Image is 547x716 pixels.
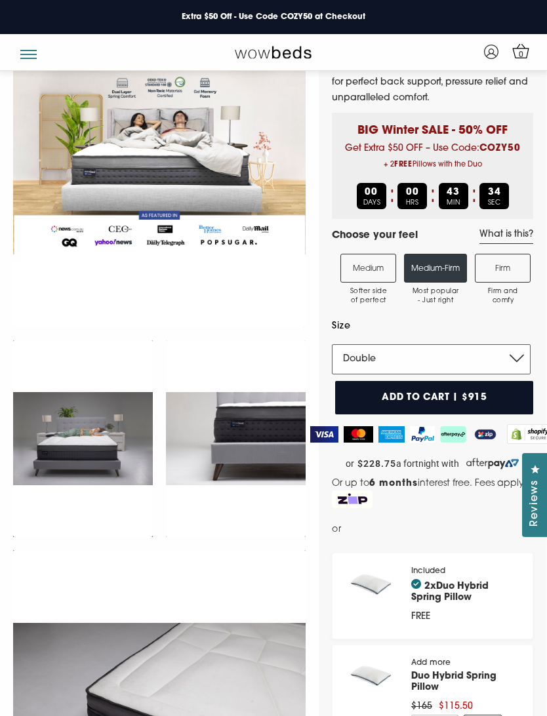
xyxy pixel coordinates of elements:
h4: 2x [411,579,519,603]
a: Extra $50 Off - Use Code COZY50 at Checkout [171,9,376,26]
span: $115.50 [439,702,473,711]
div: MIN [439,183,468,209]
img: MasterCard Logo [344,426,373,443]
span: Softer side of perfect [348,287,389,306]
strong: 6 months [369,479,418,488]
img: AfterPay Logo [440,426,466,443]
a: 0 [510,40,533,63]
iframe: PayPal Message 1 [344,521,533,542]
b: COZY50 [479,144,521,153]
b: 00 [406,188,419,197]
span: a fortnight with [396,458,459,469]
span: or [332,521,342,538]
span: Firm and comfy [482,287,523,306]
a: Duo Hybrid Spring Pillow [411,582,489,603]
span: 0 [515,49,528,62]
span: Dual spring and luxury foam hybrid mattress for perfect back support, pressure relief and unparal... [332,62,533,103]
img: pillow_140x.png [346,658,397,692]
span: Get Extra $50 OFF – Use Code: [342,144,523,173]
span: + 2 Pillows with the Duo [342,157,523,173]
label: Size [332,318,531,334]
b: FREE [394,161,413,169]
div: SEC [479,183,509,209]
img: ZipPay Logo [472,426,499,443]
span: or [346,458,354,469]
img: PayPal Logo [410,426,435,443]
div: FREE [411,608,430,625]
strong: $228.75 [357,458,396,469]
img: Zip Logo [332,490,373,509]
button: Add to cart | $915 [335,381,533,414]
b: 00 [365,188,378,197]
h4: Choose your feel [332,229,418,244]
label: Medium [340,254,396,283]
div: Add more [411,658,519,698]
div: DAYS [357,183,386,209]
img: Wow Beds Logo [235,45,312,58]
label: Firm [475,254,531,283]
span: Most popular - Just right [411,287,460,306]
label: Medium-Firm [404,254,467,283]
span: Or up to interest free. Fees apply. [332,479,526,488]
a: Duo Hybrid Spring Pillow [411,671,496,692]
div: Included [411,567,519,608]
b: 34 [488,188,501,197]
img: Visa Logo [310,426,338,443]
a: or $228.75 a fortnight with [332,454,533,473]
img: American Express Logo [378,426,405,443]
img: pillow_140x.png [346,567,397,601]
p: BIG Winter SALE - 50% OFF [342,113,523,140]
span: $165 [411,702,432,711]
a: What is this? [479,229,533,244]
span: Reviews [527,480,544,527]
div: HRS [397,183,427,209]
b: 43 [447,188,460,197]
